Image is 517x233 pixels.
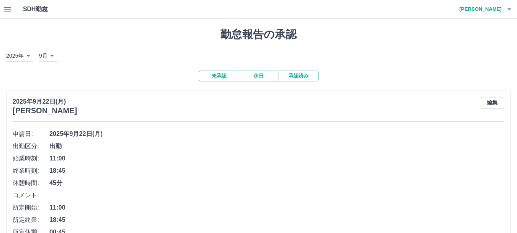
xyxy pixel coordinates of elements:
[13,166,49,175] span: 終業時刻:
[480,97,504,109] button: 編集
[239,71,279,81] button: 休日
[13,203,49,212] span: 所定開始:
[49,178,504,188] span: 45分
[49,203,504,212] span: 11:00
[13,178,49,188] span: 休憩時間:
[49,166,504,175] span: 18:45
[13,129,49,139] span: 申請日:
[6,28,511,41] h1: 勤怠報告の承認
[6,50,33,61] div: 2025年
[49,142,504,151] span: 出勤
[13,106,77,115] h3: [PERSON_NAME]
[13,191,49,200] span: コメント:
[279,71,318,81] button: 承認済み
[13,142,49,151] span: 出勤区分:
[13,215,49,225] span: 所定終業:
[49,215,504,225] span: 18:45
[49,129,504,139] span: 2025年9月22日(月)
[49,154,504,163] span: 11:00
[13,97,77,106] p: 2025年9月22日(月)
[199,71,239,81] button: 未承認
[13,154,49,163] span: 始業時刻:
[39,50,57,61] div: 9月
